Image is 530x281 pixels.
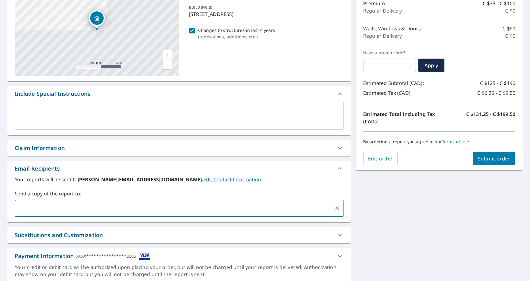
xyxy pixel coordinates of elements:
p: C $6.25 - C $9.50 [477,89,515,97]
p: C $0 [505,7,515,14]
p: C $0 [505,32,515,40]
div: Include Special Instructions [7,86,351,101]
div: Dropped pin, building 1, Residential property, 143 EDELWEISS PL NW CALGARY AB T3A3R5 [89,10,105,29]
span: Apply [423,62,440,69]
div: Email Recipients [7,161,351,176]
a: Terms of Use [442,139,469,144]
p: By ordering a report you agree to our [363,139,515,144]
button: Clear [333,204,341,213]
p: Estimated Subtotal (CAD): [363,79,439,87]
div: Substitutions and Customization [15,231,103,239]
div: Your credit or debit card will be authorized upon placing your order, but will not be charged unt... [15,264,344,278]
b: [PERSON_NAME][EMAIL_ADDRESS][DOMAIN_NAME]. [78,176,203,183]
p: [STREET_ADDRESS] [189,10,341,18]
button: Edit order [363,152,398,165]
label: Send a copy of the report to: [15,190,344,197]
p: C $90 [502,25,515,32]
button: Apply [418,59,444,72]
p: ( renovations, additions, etc. ) [198,33,275,40]
div: Claim Information [15,144,65,152]
p: Changes to structures in last 4 years [198,27,275,33]
a: EditContactInfo [203,176,262,183]
span: Submit order [478,155,511,162]
div: Substitutions and Customization [7,227,351,243]
p: Walls, Windows & Doors [363,25,421,32]
div: Payment Information [15,252,150,260]
p: Estimated Tax (CAD): [363,89,439,97]
div: Claim Information [7,140,351,156]
div: Email Recipients [15,164,60,173]
div: Include Special Instructions [15,90,90,98]
p: C $131.25 - C $199.50 [466,110,515,125]
span: Edit order [368,155,393,162]
button: Submit order [473,152,516,165]
a: Current Level 17, Zoom In [163,50,172,60]
label: Have a promo code? [363,50,416,56]
p: BUILDING ID [189,5,213,10]
p: Estimated Total Including Tax (CAD): [363,110,439,125]
p: Regular Delivery [363,32,402,40]
a: Current Level 17, Zoom Out [163,60,172,69]
img: cardImage [139,252,150,260]
p: C $125 - C $190 [480,79,515,87]
p: Regular Delivery [363,7,402,14]
label: Your reports will be sent to [15,176,344,183]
